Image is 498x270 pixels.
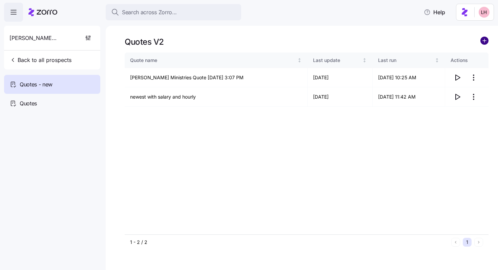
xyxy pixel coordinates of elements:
[308,53,373,68] th: Last updateNot sorted
[125,68,308,87] td: [PERSON_NAME] Ministries Quote [DATE] 3:07 PM
[130,239,449,246] div: 1 - 2 / 2
[451,238,460,247] button: Previous page
[9,34,58,42] span: [PERSON_NAME] Ministries
[463,238,472,247] button: 1
[125,37,164,47] h1: Quotes V2
[308,87,373,107] td: [DATE]
[480,37,489,47] a: add icon
[106,4,241,20] button: Search across Zorro...
[20,80,53,89] span: Quotes - new
[424,8,445,16] span: Help
[4,75,100,94] a: Quotes - new
[373,87,445,107] td: [DATE] 11:42 AM
[130,57,296,64] div: Quote name
[122,8,177,17] span: Search across Zorro...
[418,5,451,19] button: Help
[362,58,367,63] div: Not sorted
[4,94,100,113] a: Quotes
[20,99,37,108] span: Quotes
[435,58,439,63] div: Not sorted
[313,57,361,64] div: Last update
[378,57,434,64] div: Last run
[373,68,445,87] td: [DATE] 10:25 AM
[451,57,483,64] div: Actions
[125,53,308,68] th: Quote nameNot sorted
[373,53,445,68] th: Last runNot sorted
[297,58,302,63] div: Not sorted
[125,87,308,107] td: newest with salary and hourly
[9,56,71,64] span: Back to all prospects
[480,37,489,45] svg: add icon
[474,238,483,247] button: Next page
[479,7,490,18] img: 8ac9784bd0c5ae1e7e1202a2aac67deb
[308,68,373,87] td: [DATE]
[7,53,74,67] button: Back to all prospects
